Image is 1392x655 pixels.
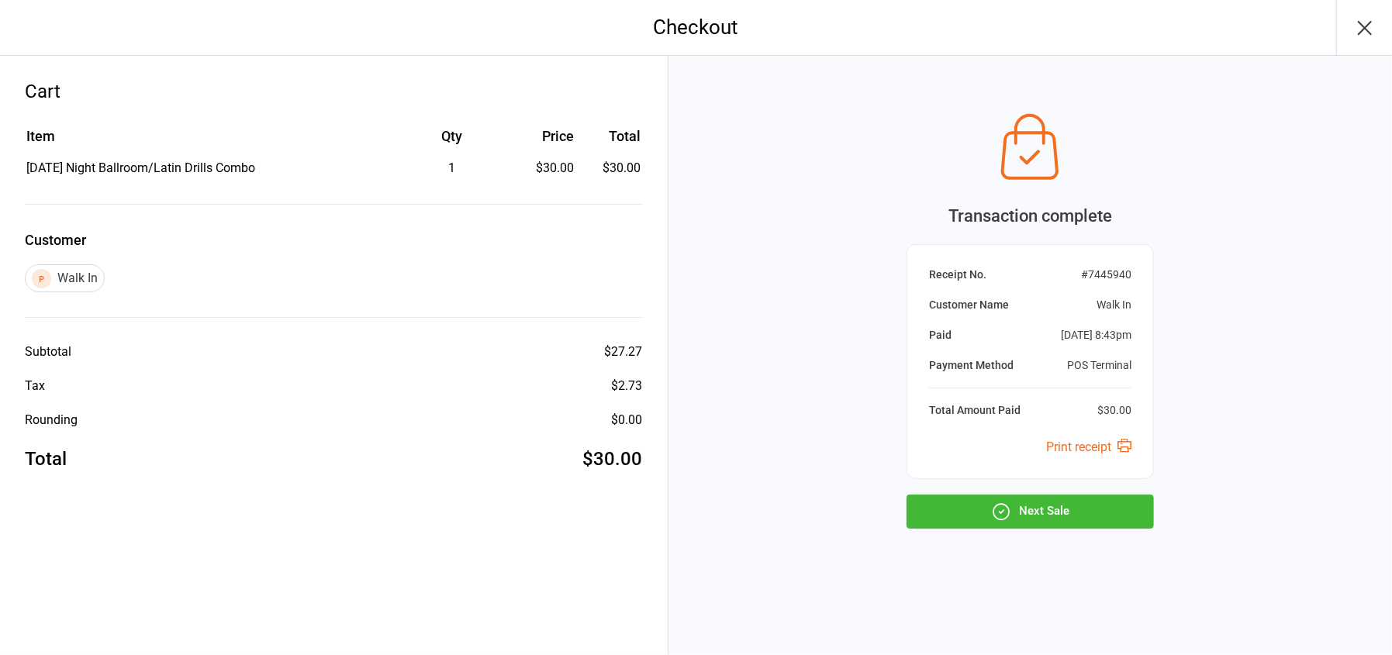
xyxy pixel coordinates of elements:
th: Item [26,126,395,157]
div: $27.27 [605,343,643,361]
div: Cart [25,78,643,105]
th: Qty [396,126,509,157]
div: $2.73 [612,377,643,395]
div: Rounding [25,411,78,429]
div: Tax [25,377,45,395]
div: Walk In [1097,297,1131,313]
div: $30.00 [509,159,573,178]
div: $0.00 [612,411,643,429]
div: POS Terminal [1067,357,1131,374]
div: Subtotal [25,343,71,361]
div: Paid [929,327,952,343]
label: Customer [25,229,643,250]
div: $30.00 [1097,402,1131,419]
div: Total Amount Paid [929,402,1021,419]
div: Total [25,445,67,473]
div: Price [509,126,573,147]
div: Customer Name [929,297,1009,313]
th: Total [580,126,641,157]
div: 1 [396,159,509,178]
a: Print receipt [1046,440,1131,454]
span: [DATE] Night Ballroom/Latin Drills Combo [26,160,255,175]
div: [DATE] 8:43pm [1061,327,1131,343]
div: Receipt No. [929,267,986,283]
div: Walk In [25,264,105,292]
div: Payment Method [929,357,1014,374]
button: Next Sale [907,495,1154,529]
div: Transaction complete [907,203,1154,229]
div: # 7445940 [1081,267,1131,283]
div: $30.00 [583,445,643,473]
td: $30.00 [580,159,641,178]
